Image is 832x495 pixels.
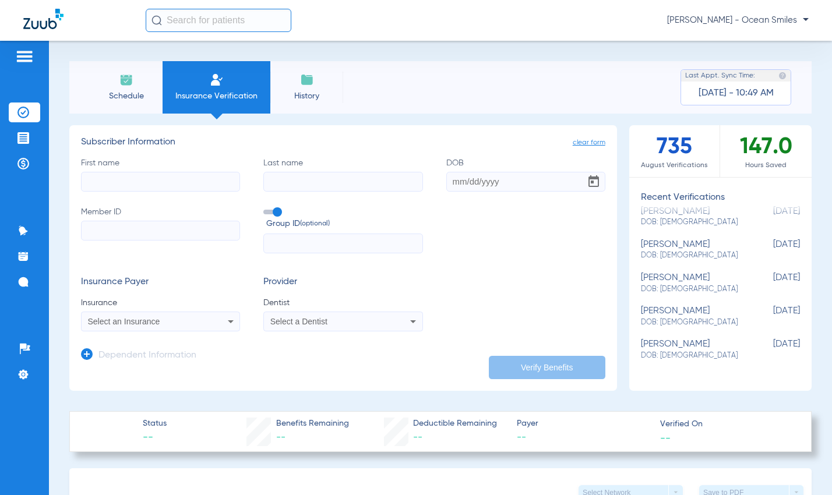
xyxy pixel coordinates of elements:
span: -- [517,430,650,445]
img: Schedule [119,73,133,87]
div: [PERSON_NAME] [641,239,742,261]
span: -- [143,430,167,445]
img: last sync help info [778,72,787,80]
img: hamburger-icon [15,49,34,63]
span: DOB: [DEMOGRAPHIC_DATA] [641,217,742,228]
iframe: Chat Widget [774,439,832,495]
input: First name [81,172,240,192]
span: Verified On [660,418,793,430]
span: [DATE] [742,339,800,360]
label: Last name [263,157,422,192]
span: DOB: [DEMOGRAPHIC_DATA] [641,284,742,295]
span: DOB: [DEMOGRAPHIC_DATA] [641,351,742,361]
h3: Subscriber Information [81,137,605,148]
input: Member ID [81,221,240,241]
span: -- [413,433,422,442]
h3: Insurance Payer [81,277,240,288]
input: DOBOpen calendar [446,172,605,192]
span: Deductible Remaining [413,418,497,430]
span: Hours Saved [720,160,812,171]
div: [PERSON_NAME] [641,339,742,360]
input: Last name [263,172,422,192]
span: August Verifications [629,160,720,171]
span: DOB: [DEMOGRAPHIC_DATA] [641,250,742,261]
span: Insurance Verification [171,90,262,102]
span: -- [276,433,285,442]
small: (optional) [300,218,330,230]
span: Status [143,418,167,430]
span: [DATE] - 10:49 AM [699,87,774,99]
span: History [279,90,334,102]
span: DOB: [DEMOGRAPHIC_DATA] [641,317,742,328]
div: [PERSON_NAME] [641,306,742,327]
span: Select a Dentist [270,317,327,326]
span: [DATE] [742,239,800,261]
span: Last Appt. Sync Time: [685,70,755,82]
span: Payer [517,418,650,430]
span: Group ID [266,218,422,230]
div: 735 [629,125,721,177]
button: Verify Benefits [489,356,605,379]
h3: Recent Verifications [629,192,812,204]
button: Open calendar [582,170,605,193]
img: Search Icon [151,15,162,26]
label: First name [81,157,240,192]
input: Search for patients [146,9,291,32]
span: [DATE] [742,273,800,294]
h3: Provider [263,277,422,288]
div: 147.0 [720,125,812,177]
span: clear form [573,137,605,148]
span: Dentist [263,297,422,309]
span: [DATE] [742,306,800,327]
label: Member ID [81,206,240,254]
img: Zuub Logo [23,9,64,29]
span: Benefits Remaining [276,418,349,430]
span: -- [660,432,671,444]
h3: Dependent Information [98,350,196,362]
label: DOB [446,157,605,192]
img: Manual Insurance Verification [210,73,224,87]
div: [PERSON_NAME] [641,273,742,294]
span: Select an Insurance [88,317,160,326]
span: [PERSON_NAME] - Ocean Smiles [667,15,809,26]
span: Insurance [81,297,240,309]
span: Schedule [98,90,154,102]
img: History [300,73,314,87]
